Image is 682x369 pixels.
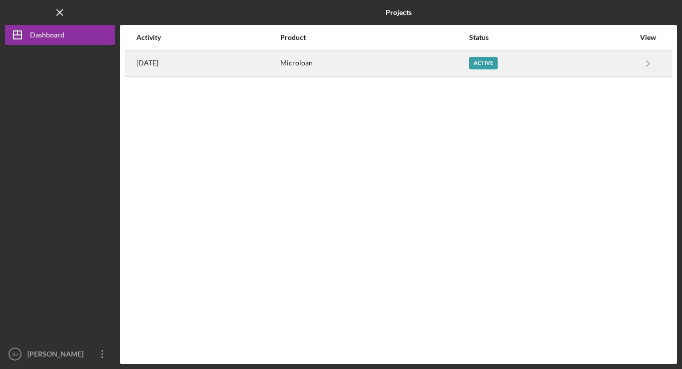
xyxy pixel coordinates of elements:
div: Product [280,33,468,41]
div: Microloan [280,51,468,76]
text: SJ [12,352,17,357]
button: Dashboard [5,25,115,45]
div: Dashboard [30,25,64,47]
button: SJ[PERSON_NAME] [5,344,115,364]
time: 2025-08-11 17:10 [136,59,158,67]
div: Status [469,33,635,41]
b: Projects [386,8,412,16]
div: [PERSON_NAME] [25,344,90,367]
div: Active [469,57,498,69]
div: View [636,33,661,41]
div: Activity [136,33,279,41]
